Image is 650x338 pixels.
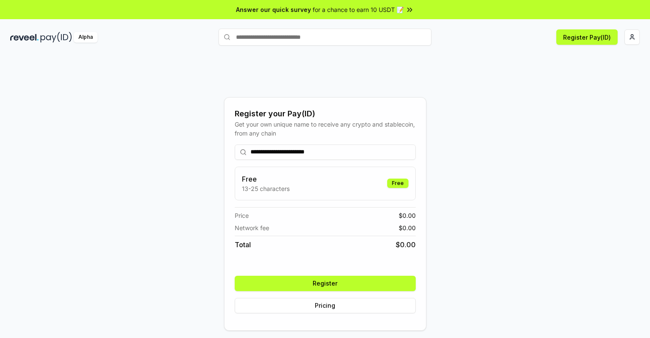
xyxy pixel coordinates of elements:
[235,211,249,220] span: Price
[399,211,416,220] span: $ 0.00
[236,5,311,14] span: Answer our quick survey
[399,223,416,232] span: $ 0.00
[313,5,404,14] span: for a chance to earn 10 USDT 📝
[235,240,251,250] span: Total
[10,32,39,43] img: reveel_dark
[235,223,269,232] span: Network fee
[242,174,290,184] h3: Free
[235,108,416,120] div: Register your Pay(ID)
[40,32,72,43] img: pay_id
[396,240,416,250] span: $ 0.00
[387,179,408,188] div: Free
[235,298,416,313] button: Pricing
[235,276,416,291] button: Register
[74,32,98,43] div: Alpha
[556,29,618,45] button: Register Pay(ID)
[235,120,416,138] div: Get your own unique name to receive any crypto and stablecoin, from any chain
[242,184,290,193] p: 13-25 characters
